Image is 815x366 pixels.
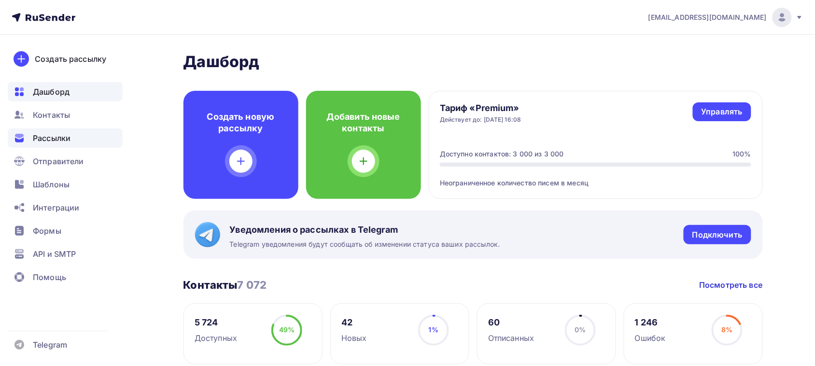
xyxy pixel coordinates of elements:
[230,239,500,249] span: Telegram уведомления будут сообщать об изменении статуса ваших рассылок.
[440,149,564,159] div: Доступно контактов: 3 000 из 3 000
[488,332,534,344] div: Отписанных
[238,279,267,291] span: 7 072
[8,105,123,125] a: Контакты
[702,106,743,117] div: Управлять
[33,179,70,190] span: Шаблоны
[35,53,106,65] div: Создать рассылку
[575,325,586,334] span: 0%
[33,271,66,283] span: Помощь
[33,155,84,167] span: Отправители
[8,128,123,148] a: Рассылки
[33,109,70,121] span: Контакты
[8,152,123,171] a: Отправители
[8,175,123,194] a: Шаблоны
[700,279,763,291] a: Посмотреть все
[341,332,367,344] div: Новых
[8,221,123,240] a: Формы
[33,225,61,237] span: Формы
[721,325,732,334] span: 8%
[195,332,237,344] div: Доступных
[692,229,742,240] div: Подключить
[230,224,500,236] span: Уведомления о рассылках в Telegram
[322,111,406,134] h4: Добавить новые контакты
[279,325,295,334] span: 49%
[732,149,751,159] div: 100%
[183,278,267,292] h3: Контакты
[199,111,283,134] h4: Создать новую рассылку
[440,102,521,114] h4: Тариф «Premium»
[635,332,666,344] div: Ошибок
[33,202,79,213] span: Интеграции
[195,317,237,328] div: 5 724
[648,13,767,22] span: [EMAIL_ADDRESS][DOMAIN_NAME]
[429,325,438,334] span: 1%
[33,86,70,98] span: Дашборд
[440,167,751,188] div: Неограниченное количество писем в месяц
[33,248,76,260] span: API и SMTP
[488,317,534,328] div: 60
[648,8,803,27] a: [EMAIL_ADDRESS][DOMAIN_NAME]
[341,317,367,328] div: 42
[33,339,67,351] span: Telegram
[33,132,70,144] span: Рассылки
[8,82,123,101] a: Дашборд
[635,317,666,328] div: 1 246
[183,52,763,71] h2: Дашборд
[440,116,521,124] div: Действует до: [DATE] 16:08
